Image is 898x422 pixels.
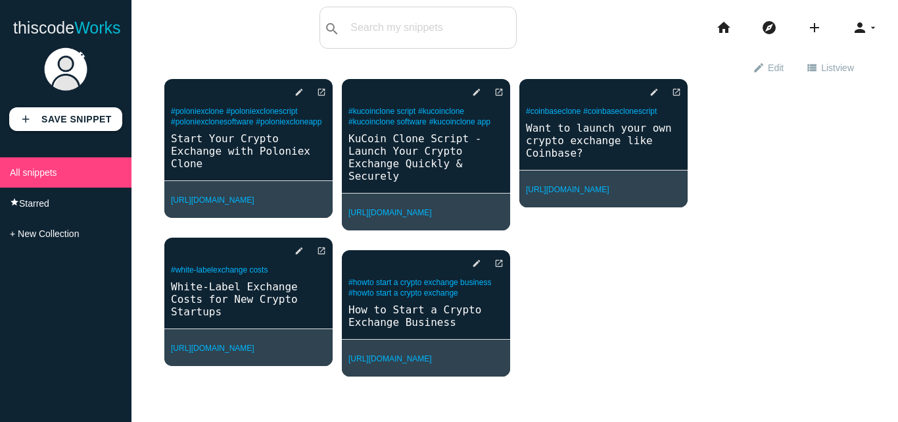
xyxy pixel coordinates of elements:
[461,80,481,104] a: edit
[10,167,57,178] span: All snippets
[324,8,340,50] i: search
[348,288,458,298] a: #howto start a crypto exchange
[10,198,19,207] i: star
[742,55,795,79] a: editEdit
[429,117,490,126] a: #kucoinclone app
[43,46,89,92] img: user.png
[494,251,504,275] i: open_in_new
[807,7,822,49] i: add
[171,196,254,205] a: [URL][DOMAIN_NAME]
[661,80,681,104] a: open_in_new
[171,107,224,116] a: #poloniexclone
[74,18,120,37] span: Works
[20,107,32,131] i: add
[768,56,784,78] span: Edit
[519,120,688,161] a: Want to launch your own crypto exchange like Coinbase?
[344,14,516,41] input: Search my snippets
[639,80,659,104] a: edit
[226,107,298,116] a: #poloniexclonescript
[41,114,112,124] b: Save Snippet
[761,7,777,49] i: explore
[716,7,732,49] i: home
[342,131,510,184] a: KuCoin Clone Script - Launch Your Crypto Exchange Quickly & Securely
[348,208,432,217] a: [URL][DOMAIN_NAME]
[164,131,333,171] a: Start Your Crypto Exchange with Poloniex Clone
[583,107,657,116] a: #coinbaseclonescript
[672,80,681,104] i: open_in_new
[484,251,504,275] a: open_in_new
[171,265,268,275] a: #white-labelexchange costs
[795,55,865,79] a: view_listListview
[295,239,304,263] i: edit
[821,56,854,78] span: List
[348,107,415,116] a: #kucoinclone script
[317,239,326,263] i: open_in_new
[342,302,510,330] a: How to Start a Crypto Exchange Business
[836,63,854,73] span: view
[852,7,868,49] i: person
[526,107,580,116] a: #coinbaseclone
[306,80,326,104] a: open_in_new
[348,354,432,363] a: [URL][DOMAIN_NAME]
[256,117,321,126] a: #poloniexcloneapp
[806,56,818,78] i: view_list
[472,80,481,104] i: edit
[284,239,304,263] a: edit
[9,107,122,131] a: addSave Snippet
[164,279,333,319] a: White-Label Exchange Costs for New Crypto Startups
[348,278,491,287] a: #howto start a crypto exchange business
[171,117,253,126] a: #poloniexclonesoftware
[484,80,504,104] a: open_in_new
[317,80,326,104] i: open_in_new
[19,198,49,209] span: Starred
[284,80,304,104] a: edit
[526,185,609,194] a: [URL][DOMAIN_NAME]
[868,7,878,49] i: arrow_drop_down
[306,239,326,263] a: open_in_new
[320,7,344,48] button: search
[753,56,765,78] i: edit
[171,344,254,353] a: [URL][DOMAIN_NAME]
[418,107,464,116] a: #kucoinclone
[494,80,504,104] i: open_in_new
[348,117,427,126] a: #kucoinclone software
[13,7,121,49] a: thiscodeWorks
[295,80,304,104] i: edit
[10,228,79,239] span: + New Collection
[472,251,481,275] i: edit
[461,251,481,275] a: edit
[650,80,659,104] i: edit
